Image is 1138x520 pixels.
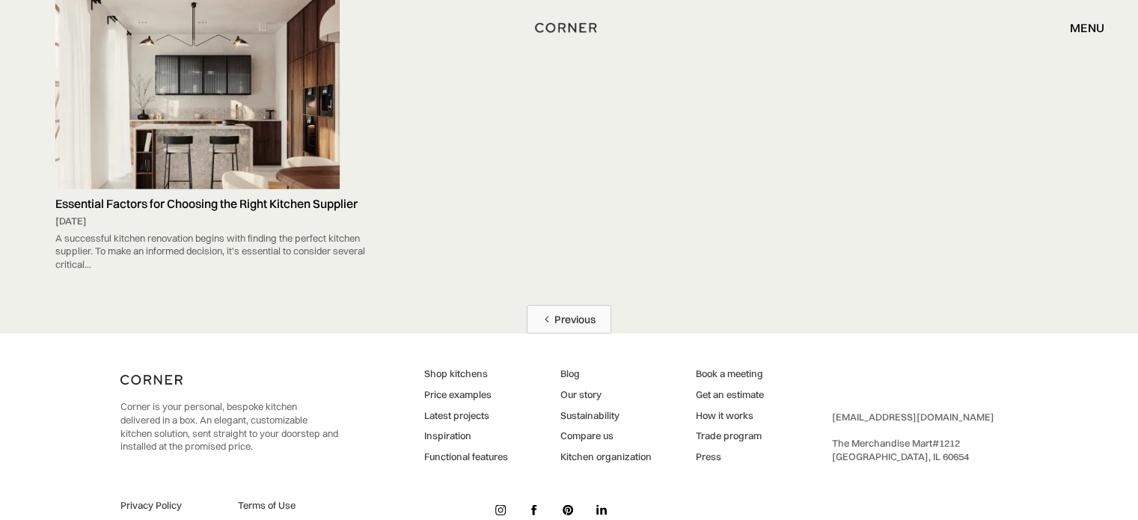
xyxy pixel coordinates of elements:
[832,411,994,463] div: ‍ The Merchandise Mart #1212 ‍ [GEOGRAPHIC_DATA], IL 60654
[560,429,651,443] a: Compare us
[424,367,508,381] a: Shop kitchens
[832,411,994,423] a: [EMAIL_ADDRESS][DOMAIN_NAME]
[424,450,508,464] a: Functional features
[120,499,221,513] a: Privacy Policy
[120,400,338,453] p: Corner is your personal, bespoke kitchen delivered in a box. An elegant, customizable kitchen sol...
[527,305,611,334] a: Previous Page
[560,409,651,423] a: Sustainability
[560,367,651,381] a: Blog
[560,450,651,464] a: Kitchen organization
[696,429,764,443] a: Trade program
[48,305,1090,334] div: List
[1055,15,1104,40] div: menu
[1070,22,1104,34] div: menu
[554,313,596,327] div: Previous
[55,228,380,275] div: A successful kitchen renovation begins with finding the perfect kitchen supplier. To make an info...
[560,388,651,402] a: Our story
[238,499,338,513] a: Terms of Use
[424,409,508,423] a: Latest projects
[696,388,764,402] a: Get an estimate
[55,197,380,211] h5: Essential Factors for Choosing the Right Kitchen Supplier
[530,18,608,37] a: home
[696,409,764,423] a: How it works
[696,367,764,381] a: Book a meeting
[424,429,508,443] a: Inspiration
[696,450,764,464] a: Press
[55,215,380,228] div: [DATE]
[424,388,508,402] a: Price examples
